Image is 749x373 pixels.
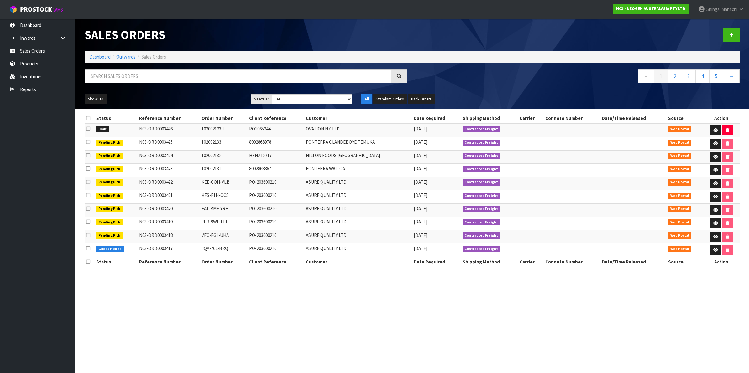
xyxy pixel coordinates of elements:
th: Carrier [518,113,543,123]
th: Order Number [200,113,248,123]
td: 102002132 [200,150,248,164]
th: Status [95,113,138,123]
a: → [723,69,740,83]
th: Client Reference [248,113,304,123]
h1: Sales Orders [85,28,407,42]
td: N03-ORD0003419 [138,217,200,230]
span: [DATE] [414,192,427,198]
td: FONTERRA CLANDEBOYE TEMUKA [304,137,412,151]
span: Pending Pick [96,140,123,146]
td: HFNZ12717 [248,150,304,164]
span: Shingai [706,6,720,12]
span: Pending Pick [96,153,123,159]
span: Contracted Freight [463,126,500,132]
span: Contracted Freight [463,206,500,212]
th: Carrier [518,257,543,267]
span: Contracted Freight [463,246,500,252]
small: WMS [53,7,63,13]
span: Draft [96,126,109,132]
span: Contracted Freight [463,166,500,172]
td: KFS-E1H-OCS [200,190,248,204]
span: Web Portal [668,232,691,239]
td: PO1065244 [248,124,304,137]
td: KEE-COH-VLB [200,177,248,190]
strong: N03 - NEOGEN AUSTRALASIA PTY LTD [616,6,685,11]
span: Pending Pick [96,232,123,239]
strong: Status: [254,96,269,102]
span: Web Portal [668,153,691,159]
td: N03-ORD0003423 [138,164,200,177]
span: Pending Pick [96,166,123,172]
th: Status [95,257,138,267]
td: PO-203600210 [248,177,304,190]
th: Customer [304,257,412,267]
a: 2 [668,69,682,83]
span: Pending Pick [96,193,123,199]
td: ASURE QUALITY LTD [304,177,412,190]
th: Date Required [412,257,461,267]
a: 5 [709,69,723,83]
td: PO-203600210 [248,243,304,257]
td: OVATION NZ LTD [304,124,412,137]
td: PO-203600210 [248,217,304,230]
a: ← [638,69,654,83]
input: Search sales orders [85,69,391,83]
span: Web Portal [668,140,691,146]
span: ProStock [20,5,52,13]
th: Order Number [200,257,248,267]
th: Action [703,257,740,267]
td: N03-ORD0003426 [138,124,200,137]
span: [DATE] [414,232,427,238]
span: Contracted Freight [463,219,500,226]
th: Reference Number [138,257,200,267]
td: VEC-FG1-UHA [200,230,248,243]
button: Back Orders [408,94,435,104]
button: Show: 10 [85,94,107,104]
span: Pending Pick [96,219,123,226]
td: N03-ORD0003425 [138,137,200,151]
span: [DATE] [414,126,427,132]
span: Pending Pick [96,206,123,212]
td: 8002868978 [248,137,304,151]
td: HILTON FOODS [GEOGRAPHIC_DATA] [304,150,412,164]
span: [DATE] [414,166,427,171]
a: 4 [695,69,710,83]
td: JFB-9WL-FFI [200,217,248,230]
span: Sales Orders [141,54,166,60]
td: N03-ORD0003420 [138,203,200,217]
td: ASURE QUALITY LTD [304,190,412,204]
span: Web Portal [668,246,691,252]
span: [DATE] [414,152,427,158]
a: Outwards [116,54,136,60]
td: N03-ORD0003421 [138,190,200,204]
span: Web Portal [668,166,691,172]
span: Web Portal [668,219,691,226]
td: EAT-RME-YRH [200,203,248,217]
td: N03-ORD0003422 [138,177,200,190]
th: Client Reference [248,257,304,267]
td: ASURE QUALITY LTD [304,217,412,230]
span: [DATE] [414,206,427,212]
span: Contracted Freight [463,140,500,146]
span: Pending Pick [96,179,123,186]
span: Web Portal [668,193,691,199]
span: [DATE] [414,245,427,251]
span: Goods Picked [96,246,124,252]
span: Web Portal [668,206,691,212]
td: N03-ORD0003417 [138,243,200,257]
th: Date/Time Released [600,113,666,123]
th: Connote Number [544,257,600,267]
th: Connote Number [544,113,600,123]
td: 102002131 [200,164,248,177]
td: N03-ORD0003418 [138,230,200,243]
th: Shipping Method [461,257,518,267]
th: Action [703,113,740,123]
img: cube-alt.png [9,5,17,13]
span: Contracted Freight [463,153,500,159]
th: Date Required [412,113,461,123]
button: Standard Orders [373,94,407,104]
td: FONTERRA WAITOA [304,164,412,177]
span: [DATE] [414,179,427,185]
a: 3 [682,69,696,83]
th: Customer [304,113,412,123]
